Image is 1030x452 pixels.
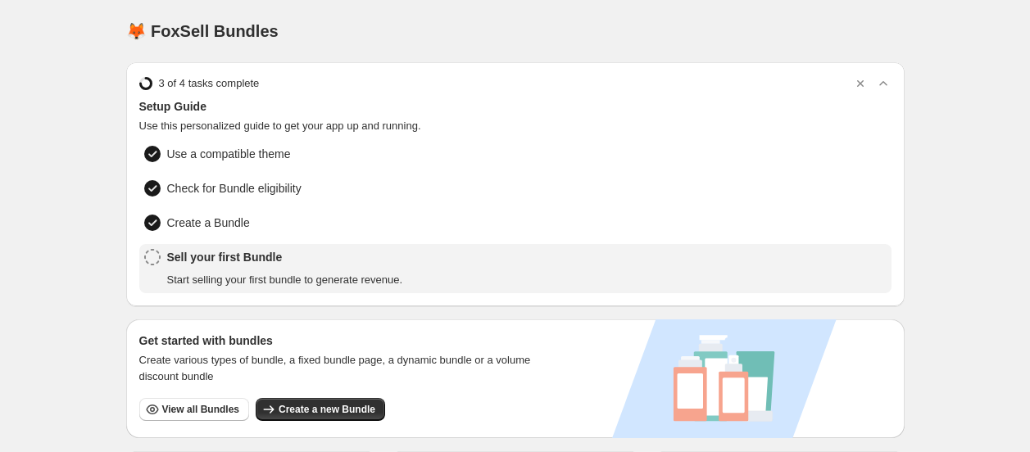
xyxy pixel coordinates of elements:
[167,146,291,162] span: Use a compatible theme
[167,215,250,231] span: Create a Bundle
[279,403,375,416] span: Create a new Bundle
[167,272,403,288] span: Start selling your first bundle to generate revenue.
[167,180,302,197] span: Check for Bundle eligibility
[159,75,260,92] span: 3 of 4 tasks complete
[139,352,547,385] span: Create various types of bundle, a fixed bundle page, a dynamic bundle or a volume discount bundle
[162,403,239,416] span: View all Bundles
[139,118,892,134] span: Use this personalized guide to get your app up and running.
[139,332,547,349] h3: Get started with bundles
[126,21,279,41] h1: 🦊 FoxSell Bundles
[139,398,249,421] button: View all Bundles
[139,98,892,115] span: Setup Guide
[167,249,403,265] span: Sell your first Bundle
[256,398,385,421] button: Create a new Bundle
